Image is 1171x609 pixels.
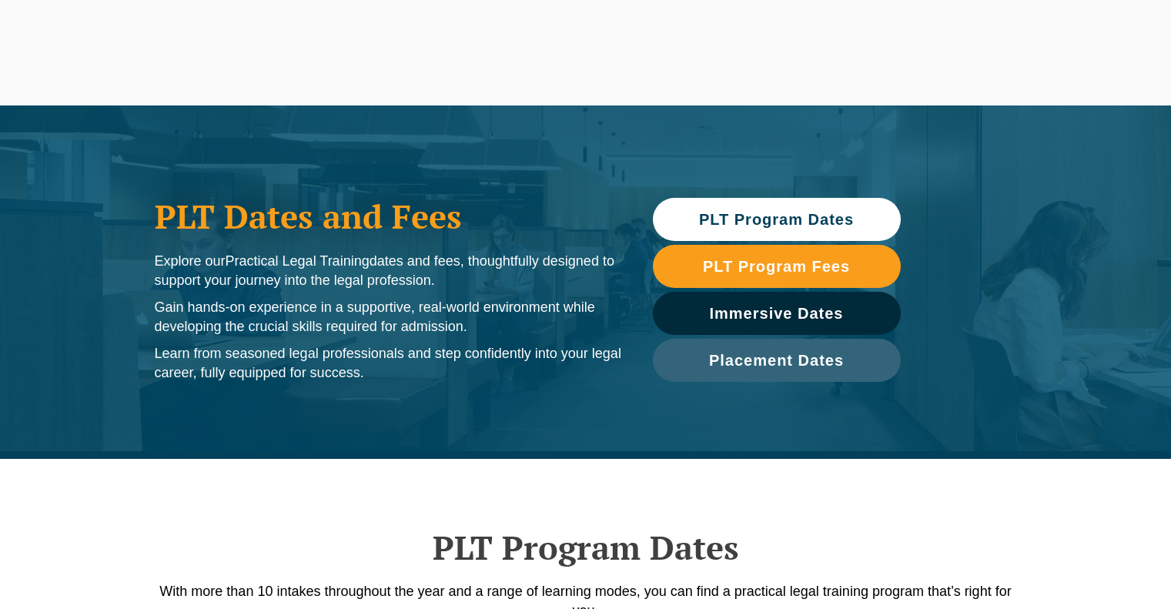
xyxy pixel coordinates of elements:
p: Explore our dates and fees, thoughtfully designed to support your journey into the legal profession. [155,252,622,290]
a: Immersive Dates [653,292,901,335]
span: Immersive Dates [710,306,844,321]
p: Learn from seasoned legal professionals and step confidently into your legal career, fully equipp... [155,344,622,383]
a: Placement Dates [653,339,901,382]
a: PLT Program Dates [653,198,901,241]
h2: PLT Program Dates [147,528,1025,567]
span: PLT Program Dates [699,212,854,227]
a: PLT Program Fees [653,245,901,288]
span: PLT Program Fees [703,259,850,274]
span: Placement Dates [709,353,844,368]
span: Practical Legal Training [226,253,370,269]
h1: PLT Dates and Fees [155,197,622,236]
p: Gain hands-on experience in a supportive, real-world environment while developing the crucial ski... [155,298,622,336]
